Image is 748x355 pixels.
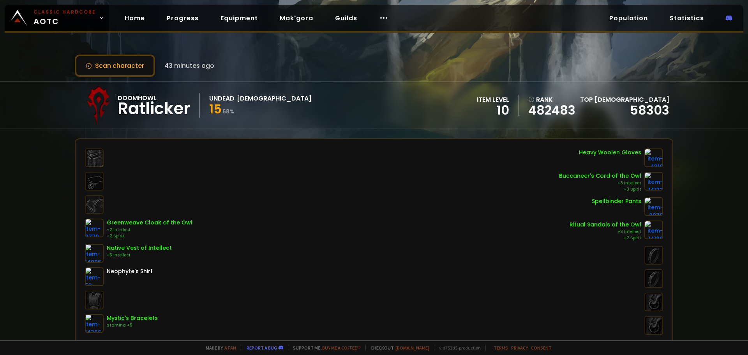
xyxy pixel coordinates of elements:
[222,108,235,115] small: 68 %
[528,104,575,116] a: 482483
[511,345,528,351] a: Privacy
[118,103,190,115] div: Ratlicker
[201,345,236,351] span: Made by
[107,252,172,258] div: +5 Intellect
[559,172,641,180] div: Buccaneer's Cord of the Owl
[107,314,158,322] div: Mystic's Bracelets
[107,227,192,233] div: +2 Intellect
[570,235,641,241] div: +2 Spirit
[214,10,264,26] a: Equipment
[164,61,214,71] span: 43 minutes ago
[395,345,429,351] a: [DOMAIN_NAME]
[237,94,312,103] div: [DEMOGRAPHIC_DATA]
[531,345,552,351] a: Consent
[85,219,104,237] img: item-9770
[603,10,654,26] a: Population
[75,55,155,77] button: Scan character
[209,94,235,103] div: Undead
[477,95,509,104] div: item level
[161,10,205,26] a: Progress
[247,345,277,351] a: Report a bug
[592,197,641,205] div: Spellbinder Pants
[118,93,190,103] div: Doomhowl
[5,5,109,31] a: Classic HardcoreAOTC
[107,267,153,276] div: Neophyte's Shirt
[273,10,319,26] a: Mak'gora
[329,10,363,26] a: Guilds
[85,267,104,286] img: item-53
[85,314,104,333] img: item-14366
[477,104,509,116] div: 10
[630,101,669,119] a: 58303
[570,221,641,229] div: Ritual Sandals of the Owl
[580,95,669,104] div: Top
[118,10,151,26] a: Home
[34,9,96,27] span: AOTC
[644,197,663,216] img: item-2970
[559,186,641,193] div: +3 Spirit
[107,244,172,252] div: Native Vest of Intellect
[663,10,710,26] a: Statistics
[224,345,236,351] a: a fan
[434,345,481,351] span: v. d752d5 - production
[644,221,663,239] img: item-14129
[107,233,192,239] div: +2 Spirit
[494,345,508,351] a: Terms
[528,95,575,104] div: rank
[595,95,669,104] span: [DEMOGRAPHIC_DATA]
[322,345,361,351] a: Buy me a coffee
[107,219,192,227] div: Greenweave Cloak of the Owl
[107,322,158,329] div: Stamina +5
[570,229,641,235] div: +3 Intellect
[644,172,663,191] img: item-14173
[209,100,222,118] span: 15
[288,345,361,351] span: Support me,
[559,180,641,186] div: +3 Intellect
[644,148,663,167] img: item-4310
[579,148,641,157] div: Heavy Woolen Gloves
[365,345,429,351] span: Checkout
[34,9,96,16] small: Classic Hardcore
[85,244,104,263] img: item-14096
